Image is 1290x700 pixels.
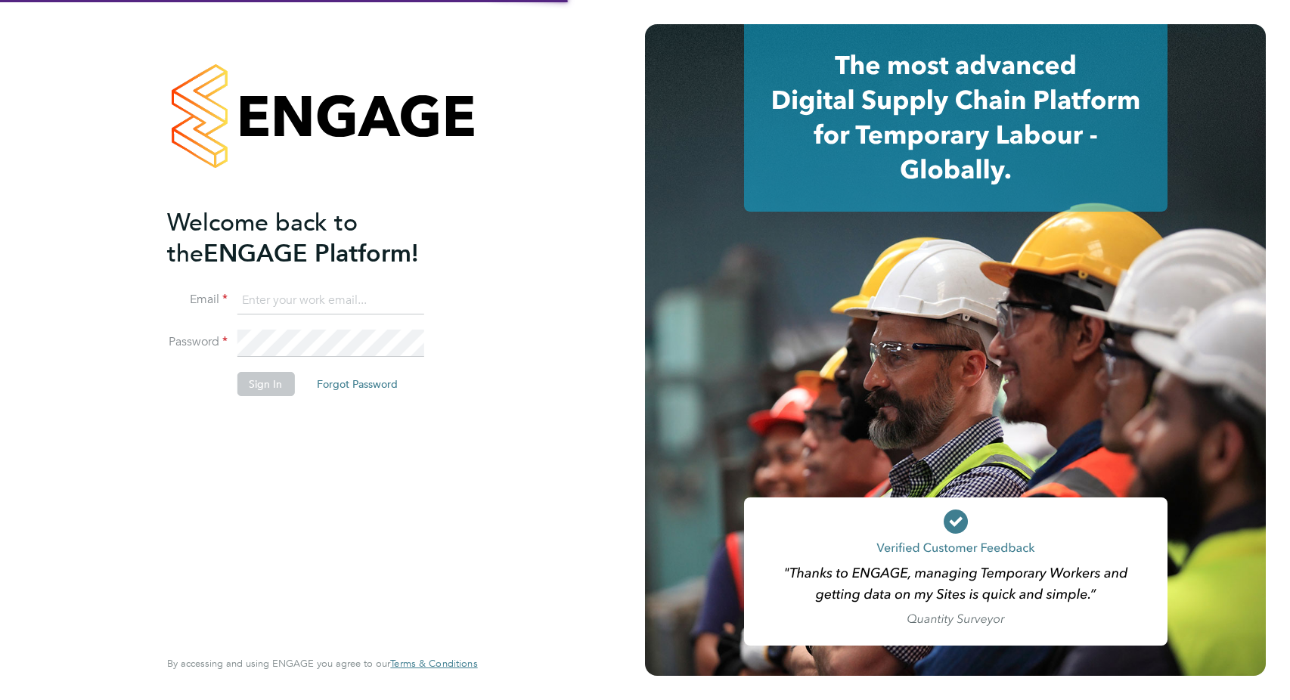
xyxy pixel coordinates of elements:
[167,208,358,268] span: Welcome back to the
[237,372,294,396] button: Sign In
[167,292,228,308] label: Email
[305,372,410,396] button: Forgot Password
[167,657,477,670] span: By accessing and using ENGAGE you agree to our
[390,657,477,670] span: Terms & Conditions
[167,207,462,269] h2: ENGAGE Platform!
[167,334,228,350] label: Password
[237,287,423,314] input: Enter your work email...
[390,658,477,670] a: Terms & Conditions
